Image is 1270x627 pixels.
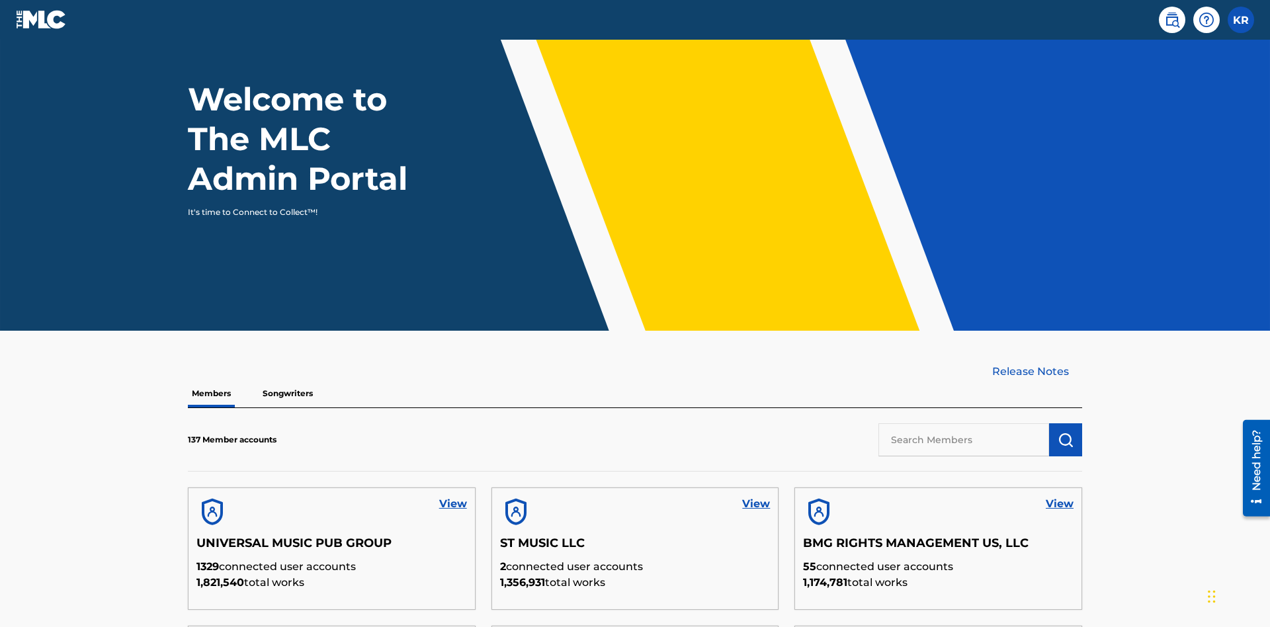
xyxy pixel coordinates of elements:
img: account [500,496,532,528]
input: Search Members [878,423,1049,456]
p: connected user accounts [500,559,771,575]
h5: UNIVERSAL MUSIC PUB GROUP [196,536,467,559]
iframe: Chat Widget [1204,564,1270,627]
span: 1,821,540 [196,576,244,589]
p: connected user accounts [196,559,467,575]
p: Members [188,380,235,407]
p: connected user accounts [803,559,1074,575]
p: total works [500,575,771,591]
div: Drag [1208,577,1216,616]
p: Songwriters [259,380,317,407]
img: account [196,496,228,528]
span: 2 [500,560,506,573]
span: 1329 [196,560,219,573]
img: MLC Logo [16,10,67,29]
a: View [1046,496,1074,512]
h5: BMG RIGHTS MANAGEMENT US, LLC [803,536,1074,559]
a: Public Search [1159,7,1185,33]
img: Search Works [1058,432,1074,448]
a: Release Notes [992,364,1082,380]
div: User Menu [1228,7,1254,33]
span: 55 [803,560,816,573]
h1: Welcome to The MLC Admin Portal [188,79,435,198]
span: 1,356,931 [500,576,545,589]
a: View [742,496,770,512]
span: 1,174,781 [803,576,847,589]
p: It's time to Connect to Collect™! [188,206,417,218]
a: View [439,496,467,512]
img: search [1164,12,1180,28]
p: total works [803,575,1074,591]
p: 137 Member accounts [188,434,276,446]
div: Help [1193,7,1220,33]
iframe: Resource Center [1233,415,1270,523]
p: total works [196,575,467,591]
img: account [803,496,835,528]
h5: ST MUSIC LLC [500,536,771,559]
img: help [1199,12,1214,28]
